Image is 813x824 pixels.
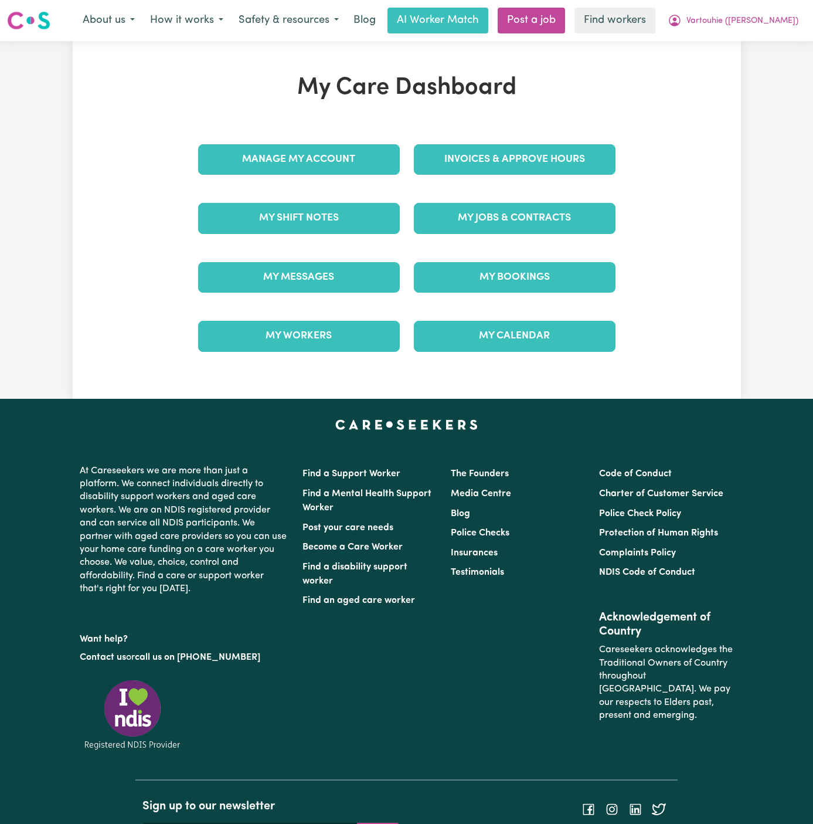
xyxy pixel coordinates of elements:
[628,805,642,814] a: Follow Careseekers on LinkedIn
[142,8,231,33] button: How it works
[7,10,50,31] img: Careseekers logo
[80,628,288,646] p: Want help?
[414,203,615,233] a: My Jobs & Contracts
[686,15,798,28] span: Vartouhie ([PERSON_NAME])
[302,542,403,552] a: Become a Care Worker
[198,144,400,175] a: Manage My Account
[198,321,400,351] a: My Workers
[346,8,383,33] a: Blog
[574,8,655,33] a: Find workers
[142,799,399,813] h2: Sign up to our newsletter
[198,262,400,293] a: My Messages
[599,469,672,479] a: Code of Conduct
[414,262,615,293] a: My Bookings
[80,646,288,669] p: or
[605,805,619,814] a: Follow Careseekers on Instagram
[451,509,470,518] a: Blog
[302,469,400,479] a: Find a Support Worker
[387,8,488,33] a: AI Worker Match
[231,8,346,33] button: Safety & resources
[80,678,185,751] img: Registered NDIS provider
[451,548,498,558] a: Insurances
[652,805,666,814] a: Follow Careseekers on Twitter
[660,8,806,33] button: My Account
[191,74,622,102] h1: My Care Dashboard
[198,203,400,233] a: My Shift Notes
[80,460,288,601] p: At Careseekers we are more than just a platform. We connect individuals directly to disability su...
[599,568,695,577] a: NDIS Code of Conduct
[414,144,615,175] a: Invoices & Approve Hours
[7,7,50,34] a: Careseekers logo
[335,420,478,429] a: Careseekers home page
[599,611,733,639] h2: Acknowledgement of Country
[599,639,733,727] p: Careseekers acknowledges the Traditional Owners of Country throughout [GEOGRAPHIC_DATA]. We pay o...
[75,8,142,33] button: About us
[414,321,615,351] a: My Calendar
[599,528,718,538] a: Protection of Human Rights
[451,469,509,479] a: The Founders
[581,805,596,814] a: Follow Careseekers on Facebook
[80,653,126,662] a: Contact us
[451,489,511,499] a: Media Centre
[599,548,676,558] a: Complaints Policy
[599,509,681,518] a: Police Check Policy
[451,568,504,577] a: Testimonials
[451,528,509,538] a: Police Checks
[302,489,431,513] a: Find a Mental Health Support Worker
[766,777,804,815] iframe: Button to launch messaging window
[302,596,415,605] a: Find an aged care worker
[135,653,260,662] a: call us on [PHONE_NUMBER]
[498,8,565,33] a: Post a job
[302,523,393,533] a: Post your care needs
[302,562,407,586] a: Find a disability support worker
[599,489,723,499] a: Charter of Customer Service
[703,749,727,772] iframe: Close message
